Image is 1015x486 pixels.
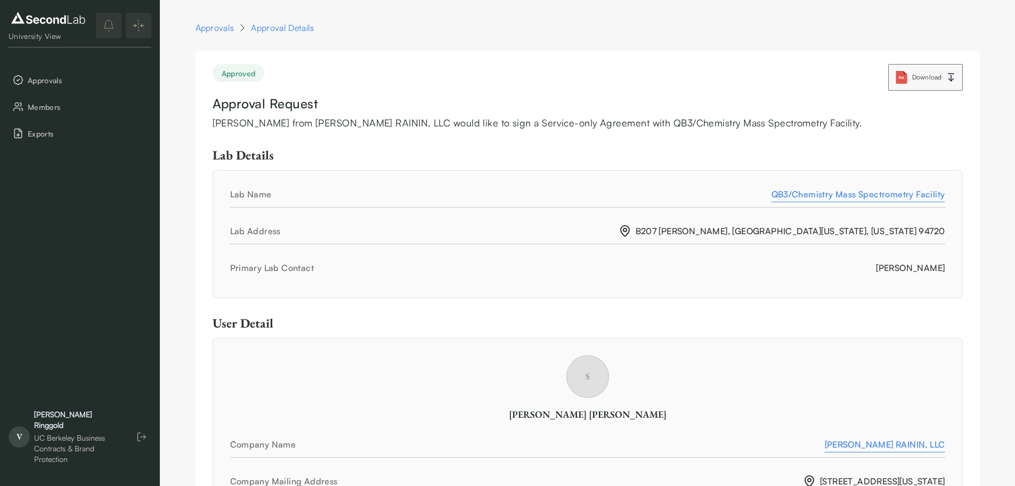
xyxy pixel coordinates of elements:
div: Approval Details [251,21,314,34]
span: B207 [PERSON_NAME], [GEOGRAPHIC_DATA][US_STATE], [US_STATE] 94720 [619,225,945,237]
div: [PERSON_NAME] [PERSON_NAME] [230,408,945,421]
button: notifications [96,13,121,38]
div: Lab Address [230,225,619,237]
div: University View [9,31,88,42]
a: S[PERSON_NAME] [PERSON_NAME] [230,389,945,421]
button: Download [888,64,963,91]
a: Approvals [196,21,234,34]
button: Expand/Collapse sidebar [126,13,151,38]
button: Log out [132,427,151,447]
button: Approvals [9,69,151,91]
a: [PERSON_NAME] RAININ, LLC [825,438,945,451]
span: Approvals [28,75,147,86]
div: [PERSON_NAME] from [PERSON_NAME] RAININ, LLC would like to sign a Service-only Agreement with QB3... [213,115,963,131]
span: Exports [28,128,147,139]
div: Primary Lab Contact [230,261,876,274]
div: [PERSON_NAME] Ringgold [34,409,121,431]
div: [PERSON_NAME] [876,261,945,274]
div: Approved [213,64,265,82]
div: Lab Name [230,188,772,201]
span: Members [28,101,147,113]
div: Lab Details [213,147,963,163]
img: Attachment icon for pdf [895,71,908,84]
span: V [9,426,30,448]
a: QB3/Chemistry Mass Spectrometry Facility [772,188,945,201]
span: Download [912,73,942,82]
div: Approval Request [213,95,963,113]
span: S [566,355,609,398]
img: logo [9,10,88,27]
div: UC Berkeley Business Contracts & Brand Protection [34,433,121,465]
button: Members [9,95,151,118]
button: Exports [9,122,151,145]
div: User Detail [213,315,963,331]
div: Company Name [230,438,825,451]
